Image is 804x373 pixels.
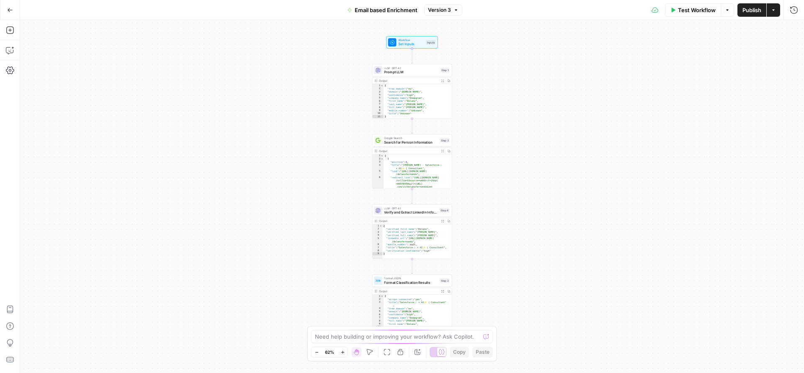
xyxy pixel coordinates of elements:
[372,275,452,329] div: Format JSONFormat Classification ResultsStep 2Output{ "airops_connected":"yes", "title":"Salesfor...
[372,176,384,194] div: 6
[372,157,384,160] div: 2
[372,96,384,99] div: 5
[372,237,382,243] div: 5
[372,134,452,189] div: Google SearchSearch for Person InformationStep 3Output[ { "position":1, "title":"[PERSON_NAME] - ...
[440,278,450,283] div: Step 2
[411,189,413,204] g: Edge from step_3 to step_4
[737,3,766,17] button: Publish
[372,164,384,170] div: 4
[372,310,384,313] div: 5
[379,149,438,153] div: Output
[379,224,382,227] span: Toggle code folding, rows 1 through 9
[372,64,452,119] div: LLM · GPT-4.1Prompt LLMStep 1Output{ "free_domain":"no", "domain":"[DOMAIN_NAME]", "confidence":"...
[453,348,466,356] span: Copy
[384,280,438,285] span: Format Classification Results
[384,66,438,70] span: LLM · GPT-4.1
[678,6,716,14] span: Test Workflow
[381,295,384,298] span: Toggle code folding, rows 1 through 15
[372,249,382,252] div: 8
[372,100,384,103] div: 6
[379,219,438,223] div: Output
[384,276,438,280] span: Format JSON
[372,322,384,325] div: 9
[372,234,382,237] div: 4
[440,208,450,213] div: Step 4
[372,36,452,49] div: WorkflowSet InputsInputs
[379,289,438,293] div: Output
[372,170,384,176] div: 5
[372,106,384,109] div: 8
[372,301,384,307] div: 3
[411,118,413,134] g: Edge from step_1 to step_3
[372,313,384,316] div: 6
[372,252,382,255] div: 9
[384,139,438,144] span: Search for Person Information
[372,326,384,329] div: 10
[398,41,424,46] span: Set Inputs
[472,347,493,358] button: Paste
[325,349,334,355] span: 62%
[372,224,382,227] div: 1
[372,87,384,90] div: 2
[384,69,438,75] span: Prompt LLM
[372,246,382,249] div: 7
[450,347,469,358] button: Copy
[372,160,384,163] div: 3
[372,227,382,230] div: 2
[384,206,438,210] span: LLM · GPT-4.1
[424,5,462,15] button: Version 3
[384,210,438,215] span: Verify and Extract LinkedIn Information
[384,136,438,140] span: Google Search
[372,112,384,115] div: 10
[372,103,384,105] div: 7
[381,154,384,157] span: Toggle code folding, rows 1 through 47
[476,348,490,356] span: Paste
[372,307,384,310] div: 4
[372,295,384,298] div: 1
[411,49,413,64] g: Edge from start to step_1
[428,6,451,14] span: Version 3
[372,319,384,322] div: 8
[372,84,384,87] div: 1
[665,3,721,17] button: Test Workflow
[742,6,761,14] span: Publish
[372,109,384,112] div: 9
[381,157,384,160] span: Toggle code folding, rows 2 through 33
[398,38,424,42] span: Workflow
[379,79,438,83] div: Output
[441,68,450,72] div: Step 1
[372,154,384,157] div: 1
[381,84,384,87] span: Toggle code folding, rows 1 through 11
[440,138,450,143] div: Step 3
[372,298,384,301] div: 2
[342,3,423,17] button: Email based Enrichment
[426,40,435,45] div: Inputs
[411,259,413,274] g: Edge from step_4 to step_2
[372,231,382,234] div: 3
[355,6,417,14] span: Email based Enrichment
[372,115,384,118] div: 11
[372,204,452,259] div: LLM · GPT-4.1Verify and Extract LinkedIn InformationStep 4Output{ "verified_first_name":"Delano",...
[372,243,382,246] div: 6
[372,316,384,319] div: 7
[372,90,384,93] div: 3
[372,93,384,96] div: 4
